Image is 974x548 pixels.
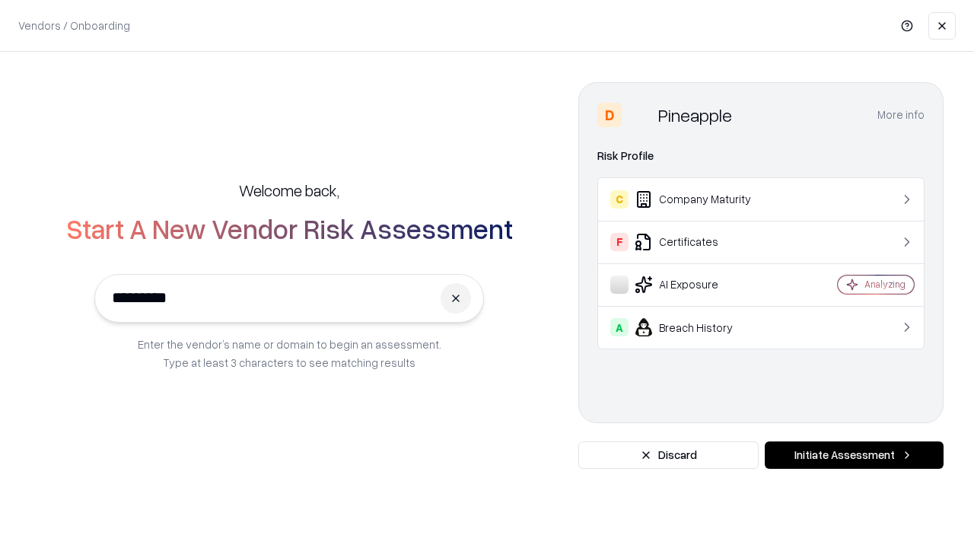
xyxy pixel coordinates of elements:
[765,441,944,469] button: Initiate Assessment
[610,276,792,294] div: AI Exposure
[597,147,925,165] div: Risk Profile
[877,101,925,129] button: More info
[597,103,622,127] div: D
[18,18,130,33] p: Vendors / Onboarding
[658,103,732,127] div: Pineapple
[578,441,759,469] button: Discard
[628,103,652,127] img: Pineapple
[610,318,629,336] div: A
[610,190,792,209] div: Company Maturity
[610,233,629,251] div: F
[239,180,339,201] h5: Welcome back,
[610,190,629,209] div: C
[864,278,906,291] div: Analyzing
[610,318,792,336] div: Breach History
[138,335,441,371] p: Enter the vendor’s name or domain to begin an assessment. Type at least 3 characters to see match...
[610,233,792,251] div: Certificates
[66,213,513,244] h2: Start A New Vendor Risk Assessment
